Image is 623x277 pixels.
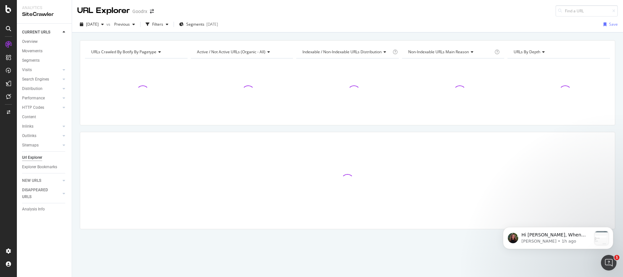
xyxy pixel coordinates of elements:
[22,11,67,18] div: SiteCrawler
[609,21,618,27] div: Save
[22,104,44,111] div: HTTP Codes
[22,29,50,36] div: CURRENT URLS
[197,49,265,55] span: Active / Not Active URLs (organic - all)
[22,206,67,213] a: Analysis Info
[22,132,36,139] div: Outlinks
[106,21,112,27] span: vs
[22,85,43,92] div: Distribution
[22,177,61,184] a: NEW URLS
[407,47,494,57] h4: Non-Indexable URLs Main Reason
[112,19,138,30] button: Previous
[186,21,204,27] span: Segments
[90,47,182,57] h4: URLs Crawled By Botify By pagetype
[493,214,623,259] iframe: Intercom notifications message
[22,57,40,64] div: Segments
[301,47,391,57] h4: Indexable / Non-Indexable URLs Distribution
[22,76,49,83] div: Search Engines
[196,47,287,57] h4: Active / Not Active URLs
[22,187,61,200] a: DISAPPEARED URLS
[177,19,221,30] button: Segments[DATE]
[22,48,67,55] a: Movements
[22,95,61,102] a: Performance
[22,164,67,170] a: Explorer Bookmarks
[22,38,38,45] div: Overview
[150,9,154,14] div: arrow-right-arrow-left
[22,206,45,213] div: Analysis Info
[22,67,61,73] a: Visits
[22,57,67,64] a: Segments
[22,104,61,111] a: HTTP Codes
[22,67,32,73] div: Visits
[143,19,171,30] button: Filters
[22,5,67,11] div: Analytics
[22,29,61,36] a: CURRENT URLS
[77,19,106,30] button: [DATE]
[22,154,67,161] a: Url Explorer
[22,38,67,45] a: Overview
[302,49,382,55] span: Indexable / Non-Indexable URLs distribution
[22,132,61,139] a: Outlinks
[22,48,43,55] div: Movements
[22,123,61,130] a: Inlinks
[22,114,67,120] a: Content
[22,85,61,92] a: Distribution
[22,95,45,102] div: Performance
[601,19,618,30] button: Save
[512,47,604,57] h4: URLs by Depth
[112,21,130,27] span: Previous
[601,255,617,271] iframe: Intercom live chat
[22,177,41,184] div: NEW URLS
[22,154,42,161] div: Url Explorer
[514,49,540,55] span: URLs by Depth
[77,5,130,16] div: URL Explorer
[86,21,99,27] span: 2025 Sep. 8th
[22,76,61,83] a: Search Engines
[206,21,218,27] div: [DATE]
[152,21,163,27] div: Filters
[22,123,33,130] div: Inlinks
[614,255,619,260] span: 1
[556,5,618,17] input: Find a URL
[22,142,61,149] a: Sitemaps
[22,164,57,170] div: Explorer Bookmarks
[408,49,469,55] span: Non-Indexable URLs Main Reason
[132,8,147,15] div: Goodrx
[91,49,156,55] span: URLs Crawled By Botify By pagetype
[22,187,55,200] div: DISAPPEARED URLS
[22,142,39,149] div: Sitemaps
[22,114,36,120] div: Content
